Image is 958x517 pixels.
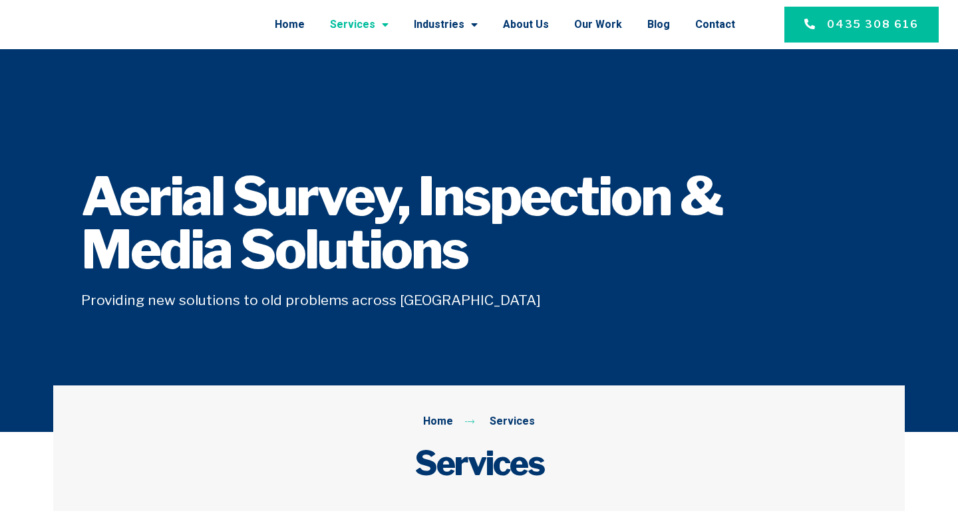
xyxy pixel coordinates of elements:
a: Home [275,7,305,42]
h2: Services [81,443,877,483]
a: Industries [414,7,478,42]
span: Home [423,413,453,431]
span: 0435 308 616 [827,17,919,33]
a: About Us [503,7,549,42]
a: 0435 308 616 [784,7,939,43]
a: Contact [695,7,735,42]
nav: Menu [166,7,735,42]
h1: Aerial Survey, Inspection & Media Solutions [81,170,877,276]
a: Services [330,7,389,42]
img: Final-Logo copy [16,10,153,40]
span: Services [486,413,535,431]
a: Blog [647,7,670,42]
a: Our Work [574,7,622,42]
h5: Providing new solutions to old problems across [GEOGRAPHIC_DATA] [81,290,877,311]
